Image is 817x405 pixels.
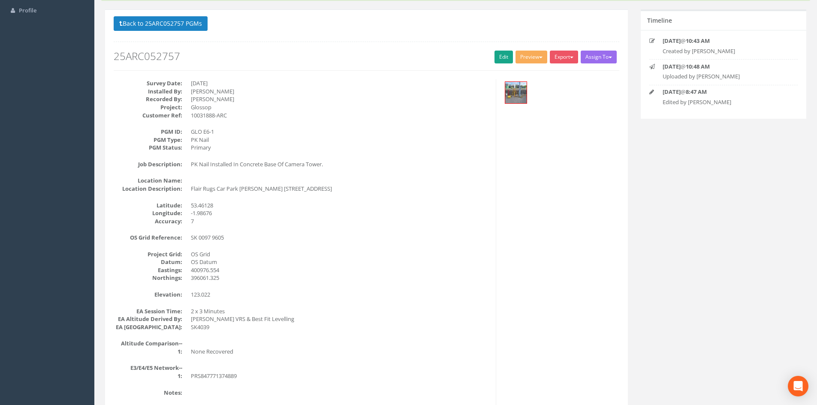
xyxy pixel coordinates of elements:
dd: 7 [191,217,489,225]
dt: PGM ID: [114,128,182,136]
dt: EA [GEOGRAPHIC_DATA]: [114,323,182,331]
dt: EA Session Time: [114,307,182,315]
dt: Job Description: [114,160,182,168]
h5: Timeline [647,17,672,24]
p: Edited by [PERSON_NAME] [663,98,784,106]
p: Uploaded by [PERSON_NAME] [663,72,784,81]
dd: SK4039 [191,323,489,331]
dd: OS Grid [191,250,489,258]
dd: 396061.325 [191,274,489,282]
dd: SK 0097 9605 [191,234,489,242]
img: a6294e11-3f80-fd72-b2a7-f06c6577f825_c96b07c5-7099-4b35-ff1a-3fa6a0317799_thumb.jpg [505,82,527,103]
dt: Elevation: [114,291,182,299]
p: @ [663,37,784,45]
dt: PGM Status: [114,144,182,152]
strong: [DATE] [663,88,681,96]
dd: 2 x 3 Minutes [191,307,489,315]
strong: 10:43 AM [686,37,710,45]
button: Back to 25ARC052757 PGMs [114,16,208,31]
button: Preview [516,51,547,63]
dd: [PERSON_NAME] [191,95,489,103]
dt: Datum: [114,258,182,266]
a: Edit [494,51,513,63]
dt: Eastings: [114,266,182,274]
dd: PK Nail [191,136,489,144]
dt: Altitude Comparison-- [114,339,182,348]
h2: 25ARC052757 [114,51,619,62]
dd: Flair Rugs Car Park [PERSON_NAME] [STREET_ADDRESS] [191,185,489,193]
dd: [PERSON_NAME] [191,87,489,96]
div: Open Intercom Messenger [788,376,808,396]
dt: Accuracy: [114,217,182,225]
dt: Location Description: [114,185,182,193]
dt: OS Grid Reference: [114,234,182,242]
dd: [DATE] [191,79,489,87]
dd: GLO E6-1 [191,128,489,136]
strong: 8:47 AM [686,88,707,96]
dd: Primary [191,144,489,152]
dt: Notes: [114,389,182,397]
dt: Project Grid: [114,250,182,258]
p: Created by [PERSON_NAME] [663,47,784,55]
dt: Installed By: [114,87,182,96]
dt: Longitude: [114,209,182,217]
dd: -1.98676 [191,209,489,217]
dd: Glossop [191,103,489,111]
dt: Survey Date: [114,79,182,87]
dd: 123.022 [191,291,489,299]
dt: Latitude: [114,201,182,210]
dd: OS Datum [191,258,489,266]
p: @ [663,88,784,96]
dd: 53.46128 [191,201,489,210]
dt: Recorded By: [114,95,182,103]
span: Profile [19,6,36,14]
dd: 10031888-ARC [191,111,489,120]
dd: None Recovered [191,348,489,356]
dd: PK Nail Installed In Concrete Base Of Camera Tower. [191,160,489,168]
dt: Location Name: [114,177,182,185]
dt: Customer Ref: [114,111,182,120]
strong: 10:48 AM [686,63,710,70]
dt: EA Altitude Derived By: [114,315,182,323]
dt: 1: [114,348,182,356]
dt: E3/E4/E5 Network-- [114,364,182,372]
button: Export [550,51,578,63]
dt: 1: [114,372,182,380]
strong: [DATE] [663,63,681,70]
p: @ [663,63,784,71]
dt: Project: [114,103,182,111]
dd: PRS847771374889 [191,372,489,380]
dd: 400976.554 [191,266,489,274]
dt: Northings: [114,274,182,282]
dd: [PERSON_NAME] VRS & Best Fit Levelling [191,315,489,323]
button: Assign To [581,51,617,63]
strong: [DATE] [663,37,681,45]
dt: PGM Type: [114,136,182,144]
